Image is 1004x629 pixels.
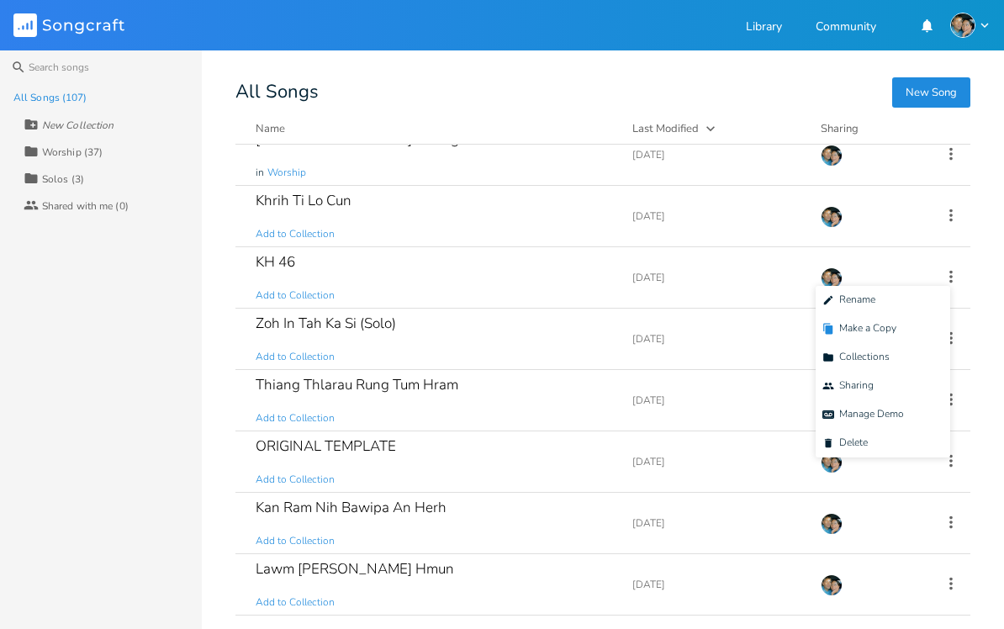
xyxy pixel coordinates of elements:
[632,334,801,344] div: [DATE]
[13,92,87,103] div: All Songs (107)
[821,574,843,596] img: KLBC Worship Team
[256,473,335,487] span: Add to Collection
[256,378,458,392] div: Thiang Thlarau Rung Tum Hram
[256,350,335,364] span: Add to Collection
[632,211,801,221] div: [DATE]
[816,21,876,35] a: Community
[256,120,612,137] button: Name
[822,294,875,306] span: Rename
[256,316,396,330] div: Zoh In Tah Ka Si (Solo)
[256,534,335,548] span: Add to Collection
[256,193,351,208] div: Khrih Ti Lo Cun
[950,13,975,38] img: KLBC Worship Team
[822,409,904,420] span: Manage Demo
[822,437,868,449] span: Delete
[892,77,970,108] button: New Song
[42,147,103,157] div: Worship (37)
[632,518,801,528] div: [DATE]
[256,411,335,425] span: Add to Collection
[42,174,84,184] div: Solos (3)
[632,272,801,283] div: [DATE]
[821,145,843,166] img: KLBC Worship Team
[632,579,801,589] div: [DATE]
[746,21,782,35] a: Library
[256,166,264,180] span: in
[256,562,454,576] div: Lawm [PERSON_NAME] Hmun
[256,255,295,269] div: KH 46
[821,267,843,289] img: KLBC Worship Team
[821,513,843,535] img: KLBC Worship Team
[42,120,114,130] div: New Collection
[632,395,801,405] div: [DATE]
[256,500,447,515] div: Kan Ram Nih Bawipa An Herh
[256,439,396,453] div: ORIGINAL TEMPLATE
[822,351,890,363] span: Collections
[821,206,843,228] img: KLBC Worship Team
[822,380,874,392] span: Sharing
[632,150,801,160] div: [DATE]
[632,457,801,467] div: [DATE]
[256,121,285,136] div: Name
[42,201,129,211] div: Shared with me (0)
[632,120,801,137] button: Last Modified
[822,323,896,335] span: Make a Copy
[256,227,335,241] span: Add to Collection
[256,132,542,146] div: [DEMOGRAPHIC_DATA] Lawng Kan Damnak
[821,452,843,473] img: KLBC Worship Team
[821,120,922,137] div: Sharing
[235,84,970,100] div: All Songs
[267,166,306,180] span: Worship
[632,121,699,136] div: Last Modified
[256,595,335,610] span: Add to Collection
[256,288,335,303] span: Add to Collection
